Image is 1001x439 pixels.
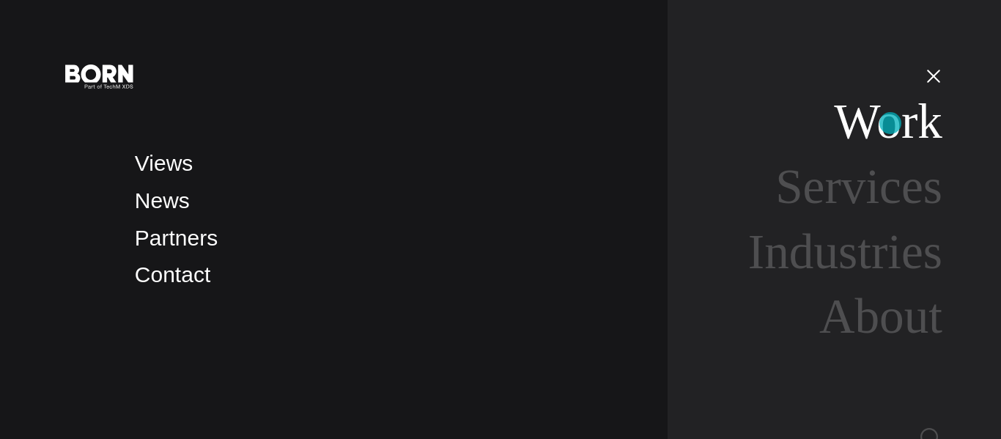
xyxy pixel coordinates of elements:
a: Views [135,151,193,175]
a: Work [834,94,942,149]
a: Industries [748,224,942,279]
a: News [135,188,190,213]
a: Contact [135,262,210,287]
a: Partners [135,226,218,250]
a: About [819,289,942,344]
a: Services [775,159,942,214]
button: Open [916,60,951,91]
